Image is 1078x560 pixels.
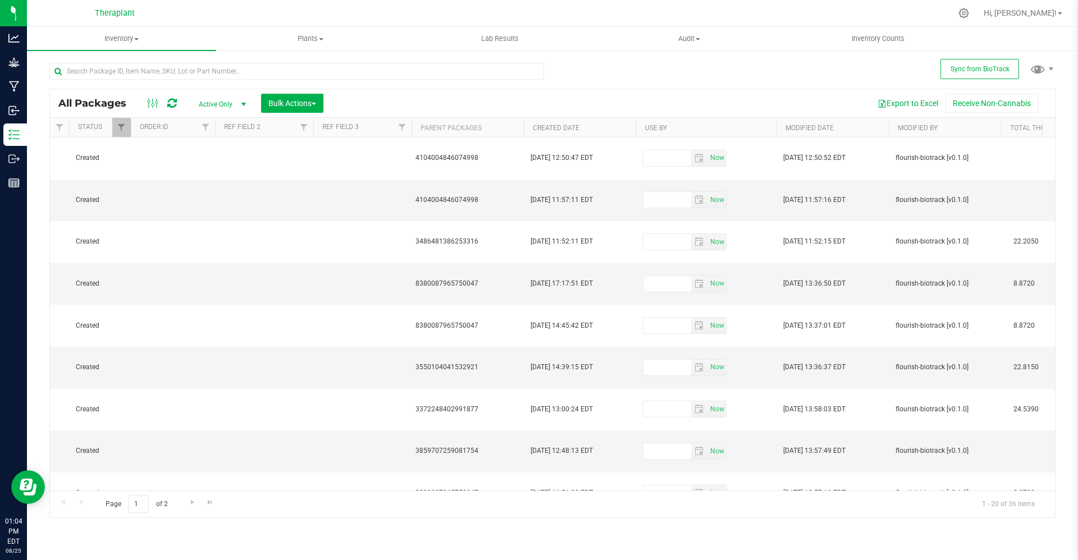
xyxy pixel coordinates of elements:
span: Inventory Counts [837,34,920,44]
inline-svg: Analytics [8,33,20,44]
span: [DATE] 13:36:37 EDT [783,362,846,373]
span: [DATE] 13:00:24 EDT [531,404,593,415]
span: [DATE] 11:57:11 EDT [531,195,593,205]
span: Created [76,488,124,498]
p: 08/25 [5,547,22,555]
span: [DATE] 11:57:16 EDT [783,195,846,205]
span: [DATE] 13:57:10 EDT [783,488,846,498]
span: All Packages [58,97,138,109]
span: [DATE] 13:57:49 EDT [783,446,846,456]
span: select [691,318,707,333]
inline-svg: Inventory [8,129,20,140]
span: [DATE] 11:52:15 EDT [783,236,846,247]
span: select [707,318,726,333]
span: Inventory [27,34,216,44]
inline-svg: Inbound [8,105,20,116]
span: Set Current date [707,485,727,501]
span: select [691,401,707,417]
span: select [691,150,707,166]
div: 8380087965750047 [415,278,520,289]
inline-svg: Grow [8,57,20,68]
span: select [691,443,707,459]
p: 01:04 PM EDT [5,516,22,547]
span: Set Current date [707,150,727,166]
span: select [707,276,726,292]
span: select [707,234,726,250]
span: select [691,276,707,292]
span: flourish-biotrack [v0.1.0] [896,195,994,205]
span: flourish-biotrack [v0.1.0] [896,404,994,415]
span: 22.8150 [1008,359,1044,375]
div: 3372248402991877 [415,404,520,415]
span: Audit [595,34,783,44]
span: select [691,485,707,501]
a: Filter [393,118,412,137]
span: Set Current date [707,359,727,375]
span: select [707,485,726,501]
inline-svg: Manufacturing [8,81,20,92]
button: Bulk Actions [261,94,323,113]
span: [DATE] 17:17:51 EDT [531,278,593,289]
span: flourish-biotrack [v0.1.0] [896,446,994,456]
button: Sync from BioTrack [940,59,1019,79]
a: Created Date [533,124,579,132]
span: Lab Results [466,34,534,44]
div: 3486481386253316 [415,236,520,247]
span: flourish-biotrack [v0.1.0] [896,236,994,247]
span: select [691,192,707,208]
a: Ref Field 2 [224,123,261,131]
a: Go to the next page [184,495,200,511]
div: 4104004846074998 [415,153,520,163]
span: select [691,360,707,375]
div: 8380087965750047 [415,320,520,331]
a: Order Id [140,123,168,131]
span: Set Current date [707,318,727,334]
a: Plants [216,27,405,51]
span: Page of 2 [96,495,177,513]
span: flourish-biotrack [v0.1.0] [896,153,994,163]
span: flourish-biotrack [v0.1.0] [896,320,994,331]
a: Status [78,123,102,131]
input: Search Package ID, Item Name, SKU, Lot or Part Number... [49,63,544,80]
span: [DATE] 13:36:50 EDT [783,278,846,289]
span: 8.8720 [1008,276,1040,292]
a: Filter [295,118,313,137]
a: Modified By [898,124,938,132]
span: Created [76,362,124,373]
span: [DATE] 14:45:42 EDT [531,320,593,331]
span: 24.5390 [1008,401,1044,417]
div: 3859707259081754 [415,446,520,456]
span: [DATE] 13:58:03 EDT [783,404,846,415]
iframe: Resource center [11,470,45,504]
a: Filter [112,118,131,137]
div: 3550104041532921 [415,362,520,373]
a: Filter [51,118,69,137]
a: Inventory Counts [784,27,973,51]
inline-svg: Outbound [8,153,20,164]
span: 8.8720 [1008,485,1040,501]
span: [DATE] 12:50:52 EDT [783,153,846,163]
span: Created [76,236,124,247]
span: Set Current date [707,276,727,292]
span: Set Current date [707,234,727,250]
span: [DATE] 12:50:47 EDT [531,153,593,163]
span: select [707,443,726,459]
span: Set Current date [707,192,727,208]
span: [DATE] 14:39:15 EDT [531,362,593,373]
span: [DATE] 12:48:13 EDT [531,446,593,456]
span: Theraplant [95,8,135,18]
a: Lab Results [405,27,595,51]
th: Parent Packages [412,118,524,137]
span: Set Current date [707,443,727,460]
span: Created [76,404,124,415]
span: flourish-biotrack [v0.1.0] [896,362,994,373]
span: flourish-biotrack [v0.1.0] [896,278,994,289]
span: Sync from BioTrack [951,65,1010,73]
a: Modified Date [785,124,834,132]
span: Created [76,153,124,163]
button: Export to Excel [870,94,945,113]
span: Created [76,278,124,289]
div: Manage settings [957,8,971,19]
button: Receive Non-Cannabis [945,94,1038,113]
span: select [707,360,726,375]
